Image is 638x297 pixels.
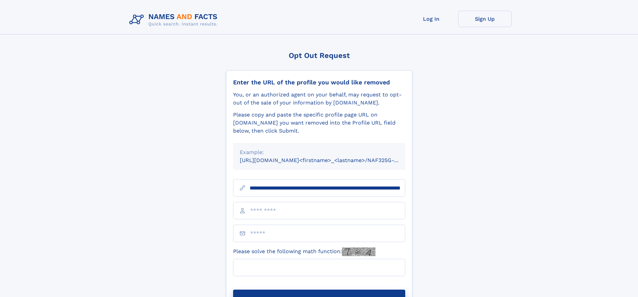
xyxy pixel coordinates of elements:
[233,79,405,86] div: Enter the URL of the profile you would like removed
[458,11,512,27] a: Sign Up
[233,91,405,107] div: You, or an authorized agent on your behalf, may request to opt-out of the sale of your informatio...
[240,148,399,156] div: Example:
[233,247,375,256] label: Please solve the following math function:
[226,51,412,60] div: Opt Out Request
[240,157,418,163] small: [URL][DOMAIN_NAME]<firstname>_<lastname>/NAF325G-xxxxxxxx
[405,11,458,27] a: Log In
[127,11,223,29] img: Logo Names and Facts
[233,111,405,135] div: Please copy and paste the specific profile page URL on [DOMAIN_NAME] you want removed into the Pr...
